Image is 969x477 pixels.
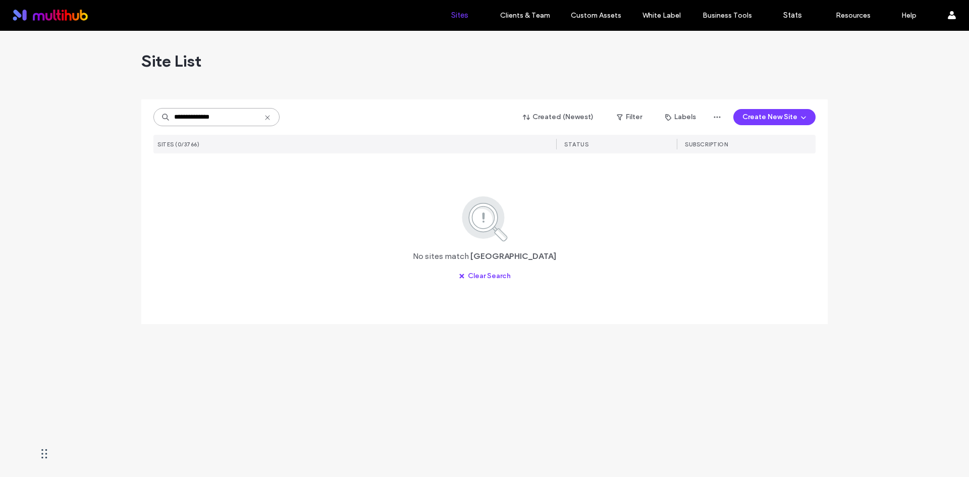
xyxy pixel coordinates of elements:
button: Labels [656,109,705,125]
div: Drag [41,439,47,469]
label: Help [901,11,917,20]
span: [GEOGRAPHIC_DATA] [470,251,556,262]
span: No sites match [413,251,469,262]
button: Clear Search [450,268,520,284]
span: STATUS [564,141,588,148]
button: Create New Site [733,109,816,125]
span: SUBSCRIPTION [685,141,728,148]
img: search.svg [448,194,521,243]
span: Site List [141,51,201,71]
label: Custom Assets [571,11,621,20]
span: SITES (0/3766) [157,141,199,148]
label: Clients & Team [500,11,550,20]
label: Sites [451,11,468,20]
span: Help [23,7,43,16]
label: Business Tools [703,11,752,20]
button: Created (Newest) [514,109,603,125]
label: Resources [836,11,871,20]
label: White Label [642,11,681,20]
label: Stats [783,11,802,20]
button: Filter [607,109,652,125]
